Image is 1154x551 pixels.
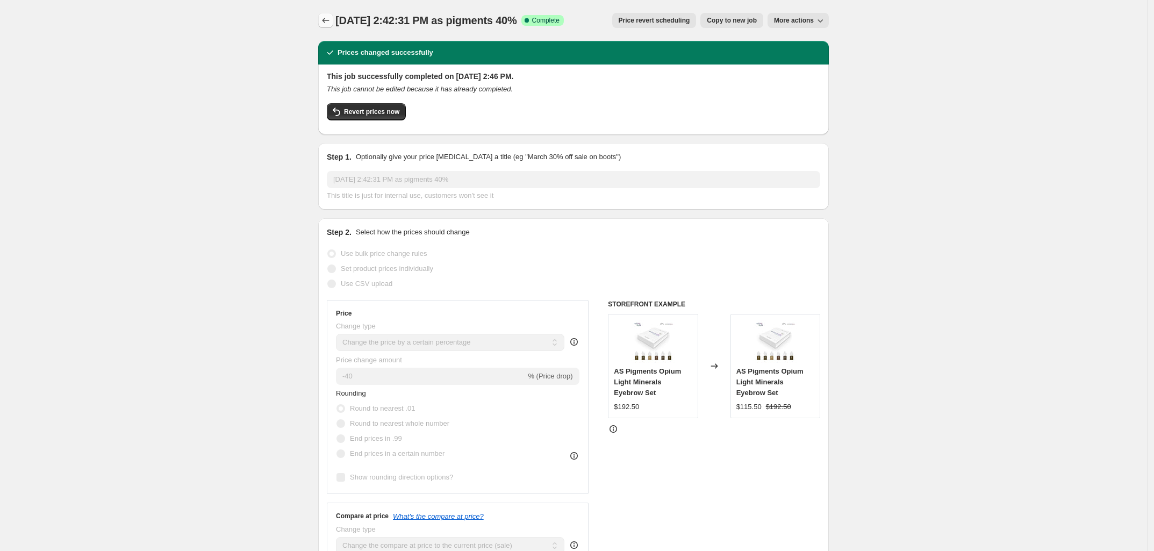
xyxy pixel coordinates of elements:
[350,419,449,427] span: Round to nearest whole number
[608,300,820,309] h6: STOREFRONT EXAMPLE
[532,16,560,25] span: Complete
[350,449,445,457] span: End prices in a certain number
[341,280,392,288] span: Use CSV upload
[754,320,797,363] img: as-pigments-eyebrow-opium-light-set-6pcs-6ml_80x.jpg
[327,103,406,120] button: Revert prices now
[736,402,762,412] div: $115.50
[350,404,415,412] span: Round to nearest .01
[327,85,513,93] i: This job cannot be edited because it has already completed.
[327,152,352,162] h2: Step 1.
[318,13,333,28] button: Price change jobs
[341,264,433,273] span: Set product prices individually
[338,47,433,58] h2: Prices changed successfully
[350,434,402,442] span: End prices in .99
[336,368,526,385] input: -15
[528,372,572,380] span: % (Price drop)
[327,171,820,188] input: 30% off holiday sale
[612,13,697,28] button: Price revert scheduling
[336,512,389,520] h3: Compare at price
[336,389,366,397] span: Rounding
[341,249,427,257] span: Use bulk price change rules
[327,191,493,199] span: This title is just for internal use, customers won't see it
[766,402,791,412] strike: $192.50
[768,13,829,28] button: More actions
[700,13,763,28] button: Copy to new job
[336,309,352,318] h3: Price
[336,525,376,533] span: Change type
[350,473,453,481] span: Show rounding direction options?
[336,356,402,364] span: Price change amount
[327,71,820,82] h2: This job successfully completed on [DATE] 2:46 PM.
[736,367,804,397] span: AS Pigments Opium Light Minerals Eyebrow Set
[619,16,690,25] span: Price revert scheduling
[356,227,470,238] p: Select how the prices should change
[327,227,352,238] h2: Step 2.
[344,108,399,116] span: Revert prices now
[569,540,579,550] div: help
[774,16,814,25] span: More actions
[335,15,517,26] span: [DATE] 2:42:31 PM as pigments 40%
[336,322,376,330] span: Change type
[614,367,681,397] span: AS Pigments Opium Light Minerals Eyebrow Set
[632,320,675,363] img: as-pigments-eyebrow-opium-light-set-6pcs-6ml_80x.jpg
[707,16,757,25] span: Copy to new job
[614,402,639,412] div: $192.50
[393,512,484,520] button: What's the compare at price?
[569,337,579,347] div: help
[356,152,621,162] p: Optionally give your price [MEDICAL_DATA] a title (eg "March 30% off sale on boots")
